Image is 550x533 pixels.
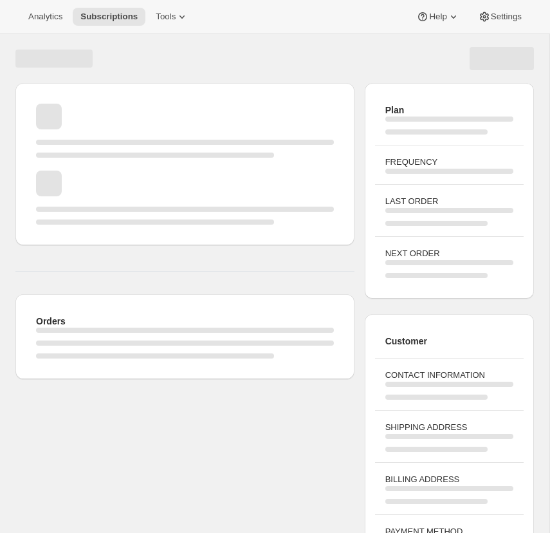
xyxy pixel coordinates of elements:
button: Settings [470,8,529,26]
span: Subscriptions [80,12,138,22]
h3: SHIPPING ADDRESS [385,421,513,434]
span: Analytics [28,12,62,22]
h2: Orders [36,315,334,328]
span: Tools [156,12,176,22]
h3: NEXT ORDER [385,247,513,260]
h3: BILLING ADDRESS [385,473,513,486]
span: Settings [491,12,522,22]
button: Tools [148,8,196,26]
h2: Customer [385,335,513,348]
h3: FREQUENCY [385,156,513,169]
span: Help [429,12,446,22]
button: Subscriptions [73,8,145,26]
h3: CONTACT INFORMATION [385,369,513,382]
button: Analytics [21,8,70,26]
h3: LAST ORDER [385,195,513,208]
h2: Plan [385,104,513,117]
button: Help [408,8,467,26]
